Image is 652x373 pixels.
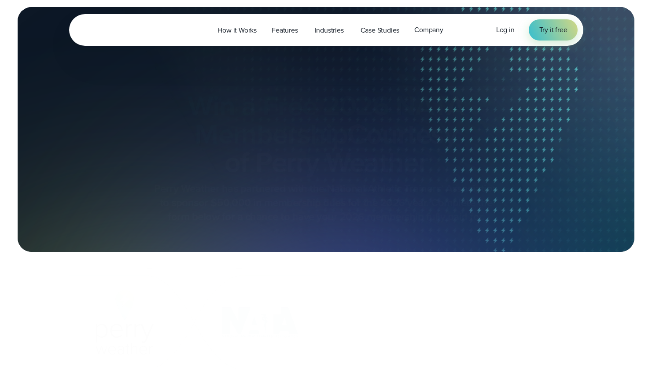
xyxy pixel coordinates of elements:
[353,21,407,39] a: Case Studies
[414,25,443,35] span: Company
[361,25,400,36] span: Case Studies
[315,25,344,36] span: Industries
[272,25,298,36] span: Features
[529,19,578,41] a: Try it free
[539,25,567,35] span: Try it free
[496,25,515,35] a: Log in
[210,21,264,39] a: How it Works
[217,25,257,36] span: How it Works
